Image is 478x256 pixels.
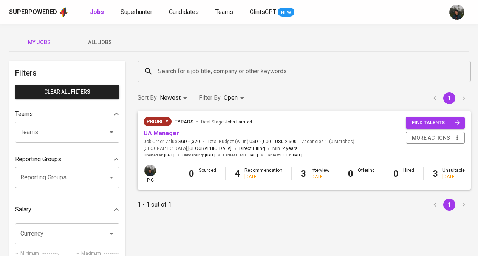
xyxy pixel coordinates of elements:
span: NEW [278,9,294,16]
button: Open [106,127,117,137]
span: - [272,139,274,145]
span: Min. [272,146,298,151]
a: UA Manager [144,130,179,137]
span: 2 years [282,146,298,151]
span: Superhunter [121,8,152,15]
a: Superpoweredapp logo [9,6,69,18]
div: Reporting Groups [15,152,119,167]
div: pic [144,164,157,184]
span: Candidates [169,8,199,15]
div: Superpowered [9,8,57,17]
span: Priority [144,118,172,125]
a: Teams [215,8,235,17]
h6: Filters [15,67,119,79]
span: USD 2,500 [275,139,297,145]
div: [DATE] [442,174,465,180]
nav: pagination navigation [428,199,471,211]
span: Job Order Value [144,139,200,145]
a: Jobs [90,8,105,17]
span: [DATE] [205,153,215,158]
span: [DATE] [248,153,258,158]
span: Clear All filters [21,87,113,97]
span: Tyrads [175,119,193,125]
span: more actions [412,133,450,143]
button: page 1 [443,199,455,211]
span: Open [224,94,238,101]
span: GlintsGPT [250,8,276,15]
b: 3 [433,168,438,179]
div: Newest [160,91,190,105]
span: [GEOGRAPHIC_DATA] [188,145,232,153]
div: Teams [15,106,119,122]
button: Open [106,228,117,239]
a: Candidates [169,8,200,17]
div: New Job received from Demand Team [144,117,172,126]
span: [GEOGRAPHIC_DATA] , [144,145,232,153]
span: My Jobs [14,38,65,47]
span: SGD 6,320 [178,139,200,145]
div: Interview [311,167,329,180]
nav: pagination navigation [428,92,471,104]
p: Sort By [138,93,157,102]
b: Jobs [90,8,104,15]
span: Created at : [144,153,175,158]
b: 3 [301,168,306,179]
div: Sourced [199,167,216,180]
span: 1 [324,139,328,145]
div: [DATE] [244,174,282,180]
span: Jobs Farmed [225,119,252,125]
div: Recommendation [244,167,282,180]
img: glenn@glints.com [144,165,156,176]
button: page 1 [443,92,455,104]
button: more actions [406,132,465,144]
span: Onboarding : [182,153,215,158]
span: Total Budget (All-In) [207,139,297,145]
div: - [358,174,375,180]
p: Reporting Groups [15,155,61,164]
a: Superhunter [121,8,154,17]
span: Earliest EMD : [223,153,258,158]
span: [DATE] [164,153,175,158]
b: 0 [348,168,353,179]
div: - [199,174,216,180]
div: Hired [403,167,414,180]
span: Deal Stage : [201,119,252,125]
p: Newest [160,93,181,102]
div: [DATE] [311,174,329,180]
span: USD 2,000 [249,139,271,145]
img: glenn@glints.com [449,5,464,20]
p: Salary [15,205,31,214]
div: - [403,174,414,180]
b: 4 [235,168,240,179]
div: Open [224,91,247,105]
b: 0 [189,168,194,179]
button: Clear All filters [15,85,119,99]
span: Teams [215,8,233,15]
span: find talents [412,119,460,127]
div: Offering [358,167,375,180]
p: 1 - 1 out of 1 [138,200,172,209]
span: All Jobs [74,38,125,47]
b: 0 [393,168,399,179]
button: Open [106,172,117,183]
img: app logo [59,6,69,18]
p: Teams [15,109,33,119]
div: Unsuitable [442,167,465,180]
a: GlintsGPT NEW [250,8,294,17]
span: Earliest ECJD : [266,153,302,158]
button: find talents [406,117,465,129]
span: Direct Hiring [239,146,265,151]
div: Salary [15,202,119,217]
span: Vacancies ( 0 Matches ) [301,139,354,145]
span: [DATE] [292,153,302,158]
p: Filter By [199,93,221,102]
